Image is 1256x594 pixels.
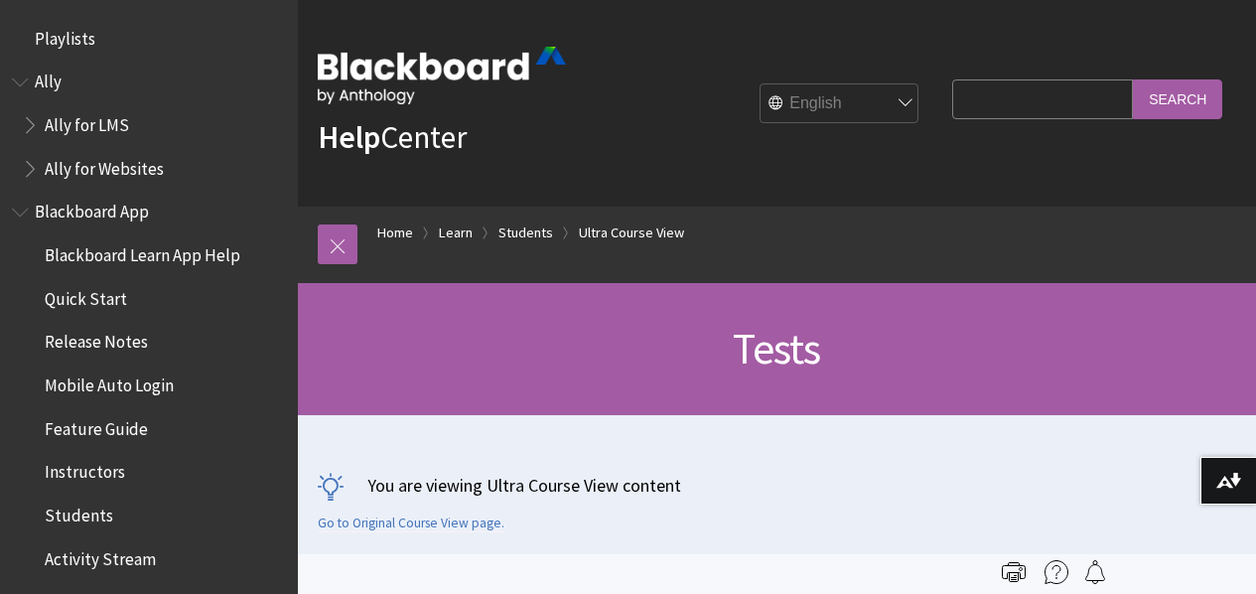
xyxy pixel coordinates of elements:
img: Blackboard by Anthology [318,47,566,104]
span: Ally [35,66,62,92]
strong: Help [318,117,380,157]
nav: Book outline for Playlists [12,22,286,56]
a: Students [498,221,553,245]
a: Go to Original Course View page. [318,515,504,532]
input: Search [1133,79,1222,118]
span: Ally for LMS [45,108,129,135]
span: Quick Start [45,282,127,309]
span: Students [45,499,113,525]
a: Learn [439,221,473,245]
p: You are viewing Ultra Course View content [318,473,1236,498]
span: Blackboard Learn App Help [45,238,240,265]
span: Instructors [45,456,125,483]
select: Site Language Selector [761,84,919,124]
span: Feature Guide [45,412,148,439]
span: Activity Stream [45,542,156,569]
a: Ultra Course View [579,221,684,245]
span: Blackboard App [35,196,149,223]
span: Ally for Websites [45,152,164,179]
img: Print [1002,560,1026,584]
img: More help [1045,560,1068,584]
span: Release Notes [45,326,148,353]
img: Follow this page [1083,560,1107,584]
span: Mobile Auto Login [45,369,174,395]
span: Tests [733,321,820,375]
a: HelpCenter [318,117,467,157]
span: Playlists [35,22,95,49]
a: Home [377,221,413,245]
nav: Book outline for Anthology Ally Help [12,66,286,186]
